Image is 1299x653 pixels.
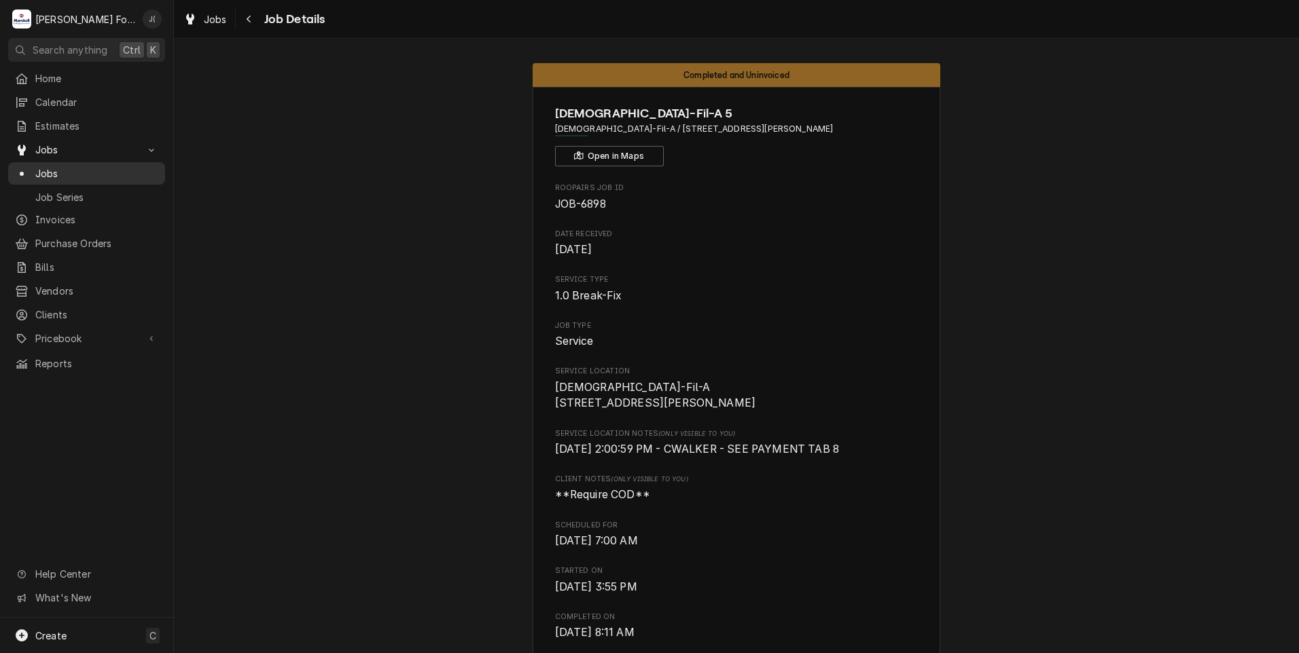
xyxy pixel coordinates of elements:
[35,307,158,322] span: Clients
[555,333,919,350] span: Job Type
[555,242,919,258] span: Date Received
[143,10,162,29] div: J(
[555,379,919,411] span: Service Location
[33,43,107,57] span: Search anything
[35,591,157,605] span: What's New
[143,10,162,29] div: Jeff Debigare (109)'s Avatar
[555,443,840,455] span: [DATE] 2:00:59 PM - CWALKER - SEE PAYMENT TAB 8
[149,629,156,643] span: C
[204,12,227,26] span: Jobs
[555,565,919,576] span: Started On
[555,198,606,210] span: JOB-6898
[178,8,232,31] a: Jobs
[8,162,165,185] a: Jobs
[555,533,919,549] span: Scheduled For
[555,335,594,348] span: Service
[555,626,635,639] span: [DATE] 8:11 AM
[555,146,664,166] button: Open in Maps
[555,534,638,547] span: [DATE] 7:00 AM
[35,331,138,346] span: Pricebook
[555,366,919,377] span: Service Location
[555,289,622,302] span: 1.0 Break-Fix
[555,441,919,458] span: [object Object]
[555,123,919,135] span: Address
[555,196,919,212] span: Roopairs Job ID
[555,565,919,595] div: Started On
[35,12,135,26] div: [PERSON_NAME] Food Equipment Service
[8,208,165,231] a: Invoices
[555,320,919,331] span: Job Type
[260,10,325,29] span: Job Details
[8,327,165,350] a: Go to Pricebook
[35,71,158,86] span: Home
[555,579,919,595] span: Started On
[35,119,158,133] span: Estimates
[555,243,592,256] span: [DATE]
[35,630,67,641] span: Create
[8,232,165,255] a: Purchase Orders
[555,487,919,503] span: [object Object]
[123,43,141,57] span: Ctrl
[533,63,940,87] div: Status
[658,430,735,437] span: (Only Visible to You)
[150,43,156,57] span: K
[35,212,158,227] span: Invoices
[35,567,157,581] span: Help Center
[8,38,165,62] button: Search anythingCtrlK
[555,320,919,350] div: Job Type
[555,612,919,641] div: Completed On
[555,274,919,285] span: Service Type
[555,183,919,212] div: Roopairs Job ID
[238,8,260,30] button: Navigate back
[555,366,919,411] div: Service Location
[555,288,919,304] span: Service Type
[8,256,165,278] a: Bills
[8,186,165,208] a: Job Series
[35,166,158,181] span: Jobs
[35,236,158,250] span: Purchase Orders
[8,91,165,113] a: Calendar
[611,475,688,483] span: (Only Visible to You)
[555,428,919,439] span: Service Location Notes
[555,428,919,458] div: [object Object]
[35,190,158,204] span: Job Series
[8,138,165,161] a: Go to Jobs
[8,586,165,609] a: Go to What's New
[555,274,919,303] div: Service Type
[555,520,919,549] div: Scheduled For
[35,143,138,157] span: Jobs
[555,183,919,193] span: Roopairs Job ID
[555,520,919,531] span: Scheduled For
[8,67,165,90] a: Home
[555,580,637,593] span: [DATE] 3:55 PM
[555,229,919,240] span: Date Received
[8,563,165,585] a: Go to Help Center
[555,612,919,622] span: Completed On
[35,284,158,298] span: Vendors
[683,71,789,79] span: Completed and Uninvoiced
[555,105,919,166] div: Client Information
[35,260,158,274] span: Bills
[35,95,158,109] span: Calendar
[12,10,31,29] div: Marshall Food Equipment Service's Avatar
[8,280,165,302] a: Vendors
[8,303,165,326] a: Clients
[8,115,165,137] a: Estimates
[555,474,919,503] div: [object Object]
[35,356,158,371] span: Reports
[555,381,756,410] span: [DEMOGRAPHIC_DATA]-Fil-A [STREET_ADDRESS][PERSON_NAME]
[12,10,31,29] div: M
[555,624,919,641] span: Completed On
[555,474,919,485] span: Client Notes
[555,229,919,258] div: Date Received
[555,105,919,123] span: Name
[8,352,165,375] a: Reports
